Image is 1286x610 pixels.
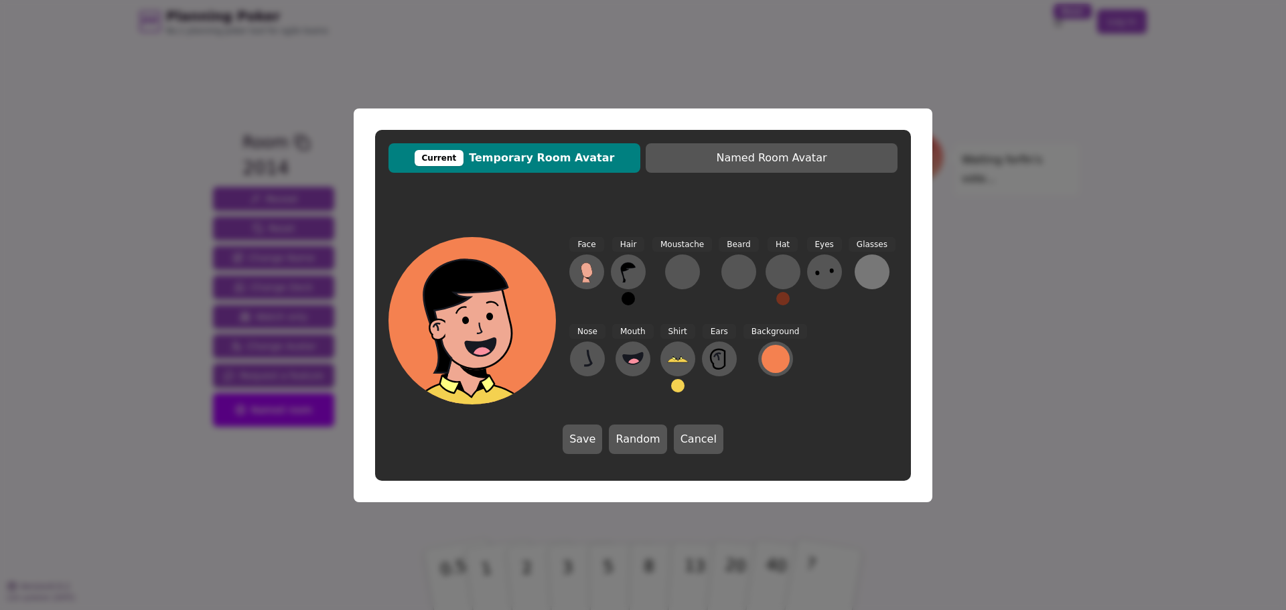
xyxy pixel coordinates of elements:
button: Save [563,425,602,454]
span: Face [569,237,603,252]
button: Random [609,425,666,454]
span: Hair [612,237,645,252]
span: Moustache [652,237,712,252]
span: Hat [768,237,798,252]
span: Background [743,324,808,339]
span: Temporary Room Avatar [395,150,634,166]
span: Eyes [807,237,842,252]
div: Current [415,150,464,166]
button: Cancel [674,425,723,454]
span: Nose [569,324,605,339]
button: CurrentTemporary Room Avatar [388,143,640,173]
span: Shirt [660,324,695,339]
span: Ears [703,324,736,339]
button: Named Room Avatar [646,143,898,173]
span: Beard [719,237,758,252]
span: Named Room Avatar [652,150,891,166]
span: Mouth [612,324,654,339]
span: Glasses [849,237,896,252]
